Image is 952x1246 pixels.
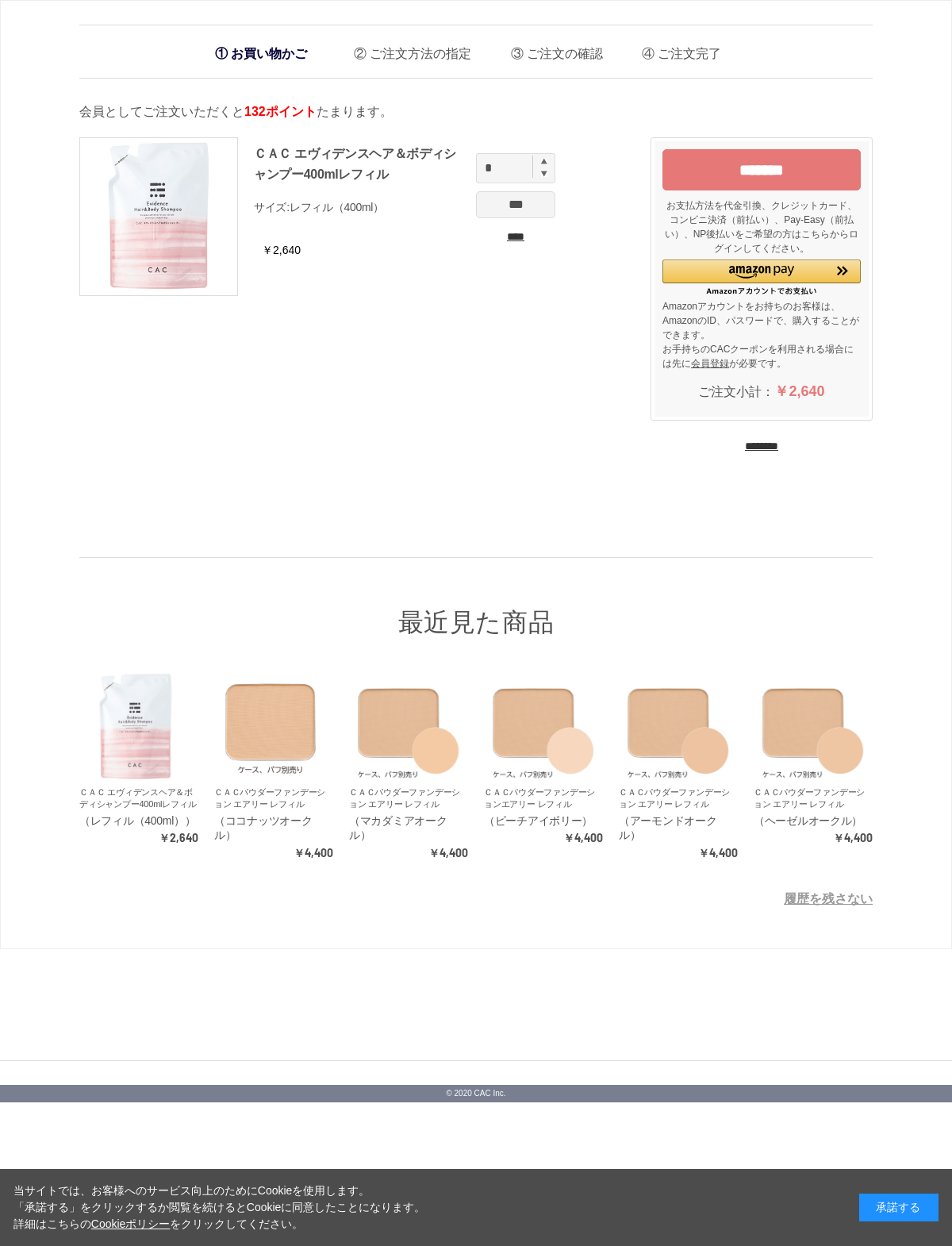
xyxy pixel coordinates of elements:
a: ＣＡＣパウダーファンデーション エアリー レフィル [619,787,730,809]
a: Cookieポリシー [91,1217,171,1230]
li: ご注文完了 [630,33,721,66]
a: 会員登録 [691,358,729,369]
p: 会員としてご注文いただくと たまります。 [79,102,873,121]
img: ＣＡＣパウダーファンデーション エアリー レフィル [214,671,327,783]
div: （ココナッツオークル） [214,813,333,843]
li: ご注文の確認 [499,33,603,66]
img: ＣＡＣ エヴィデンスヘア＆ボディシャンプー400mlレフィル [80,138,237,295]
div: 承諾する [859,1194,939,1221]
p: お支払方法を代金引換、クレジットカード、コンビニ決済（前払い）、Pay-Easy（前払い）、NP後払いをご希望の方はこちらからログインしてください。 [662,198,861,256]
img: ＣＡＣパウダーファンデーションエアリー レフィル [484,671,597,783]
a: 履歴を残さない [784,892,873,906]
div: （マカダミアオークル） [349,813,468,843]
img: ＣＡＣパウダーファンデーション エアリー レフィル [349,671,462,783]
li: ご注文方法の指定 [342,33,471,66]
a: ＣＡＣパウダーファンデーション エアリー レフィル [754,671,873,783]
span: ￥2,640 [774,383,824,399]
span: 132ポイント [244,105,317,118]
a: ＣＡＣ エヴィデンスヘア＆ボディシャンプー400mlレフィル [79,671,198,783]
a: ＣＡＣパウダーファンデーション エアリー レフィル [214,671,333,783]
img: ＣＡＣ エヴィデンスヘア＆ボディシャンプー400mlレフィル [79,671,192,783]
div: ￥4,400 [349,846,468,861]
div: （ヘーゼルオークル） [754,813,873,829]
a: ＣＡＣパウダーファンデーション エアリー レフィル [349,671,468,783]
img: spinplus.gif [541,158,547,164]
div: 当サイトでは、お客様へのサービス向上のためにCookieを使用します。 「承諾する」をクリックするか閲覧を続けるとCookieに同意したことになります。 詳細はこちらの をクリックしてください。 [13,1183,426,1233]
a: ＣＡＣパウダーファンデーション エアリー レフィル [349,787,460,809]
img: spinminus.gif [541,170,547,177]
a: ＣＡＣ エヴィデンスヘア＆ボディシャンプー400mlレフィル [254,147,456,181]
div: ￥4,400 [619,846,738,861]
div: （レフィル（400ml）） [79,813,198,829]
li: お買い物かご [207,37,315,70]
p: サイズ: [254,200,468,215]
div: （アーモンドオークル） [619,813,738,843]
div: （ピーチアイボリー） [484,813,603,829]
img: ＣＡＣパウダーファンデーション エアリー レフィル [619,671,731,783]
a: ＣＡＣパウダーファンデーション エアリー レフィル [619,671,738,783]
div: ご注文小計： [662,375,861,409]
div: ￥4,400 [484,831,603,846]
div: ￥2,640 [79,831,198,846]
div: ￥4,400 [214,846,333,861]
div: Amazon Pay - Amazonアカウントをお使いください [662,260,861,295]
a: ＣＡＣパウダーファンデーション エアリー レフィル [214,787,325,809]
a: ＣＡＣパウダーファンデーション エアリー レフィル [754,787,865,809]
img: ＣＡＣパウダーファンデーション エアリー レフィル [754,671,866,783]
div: ￥4,400 [754,831,873,846]
p: Amazonアカウントをお持ちのお客様は、AmazonのID、パスワードで、購入することができます。 お手持ちのCACクーポンを利用される場合には先に が必要です。 [662,299,861,371]
span: レフィル（400ml） [290,201,384,213]
a: ＣＡＣパウダーファンデーションエアリー レフィル [484,787,595,809]
a: ＣＡＣパウダーファンデーションエアリー レフィル [484,671,603,783]
a: ＣＡＣ エヴィデンスヘア＆ボディシャンプー400mlレフィル [79,787,196,809]
div: 最近見た商品 [79,557,873,640]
